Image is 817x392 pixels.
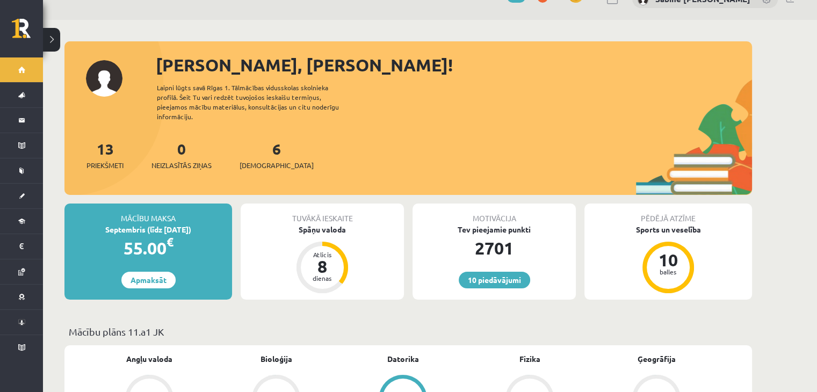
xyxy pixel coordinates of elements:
a: 6[DEMOGRAPHIC_DATA] [240,139,314,171]
div: balles [652,268,684,275]
div: Sports un veselība [584,224,752,235]
a: 10 piedāvājumi [459,272,530,288]
span: Neizlasītās ziņas [151,160,212,171]
div: Mācību maksa [64,204,232,224]
div: 55.00 [64,235,232,261]
a: 13Priekšmeti [86,139,124,171]
span: € [167,234,173,250]
div: 2701 [413,235,576,261]
a: Sports un veselība 10 balles [584,224,752,295]
a: Bioloģija [261,353,292,365]
div: Spāņu valoda [241,224,404,235]
div: Tev pieejamie punkti [413,224,576,235]
div: [PERSON_NAME], [PERSON_NAME]! [156,52,752,78]
a: Fizika [519,353,540,365]
p: Mācību plāns 11.a1 JK [69,324,748,339]
a: Rīgas 1. Tālmācības vidusskola [12,19,43,46]
span: [DEMOGRAPHIC_DATA] [240,160,314,171]
a: Apmaksāt [121,272,176,288]
div: Motivācija [413,204,576,224]
span: Priekšmeti [86,160,124,171]
div: 10 [652,251,684,268]
div: dienas [306,275,338,281]
div: Pēdējā atzīme [584,204,752,224]
a: Datorika [387,353,419,365]
div: Laipni lūgts savā Rīgas 1. Tālmācības vidusskolas skolnieka profilā. Šeit Tu vari redzēt tuvojošo... [157,83,358,121]
div: Tuvākā ieskaite [241,204,404,224]
div: Septembris (līdz [DATE]) [64,224,232,235]
a: Spāņu valoda Atlicis 8 dienas [241,224,404,295]
a: Ģeogrāfija [638,353,676,365]
div: 8 [306,258,338,275]
a: 0Neizlasītās ziņas [151,139,212,171]
a: Angļu valoda [126,353,172,365]
div: Atlicis [306,251,338,258]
